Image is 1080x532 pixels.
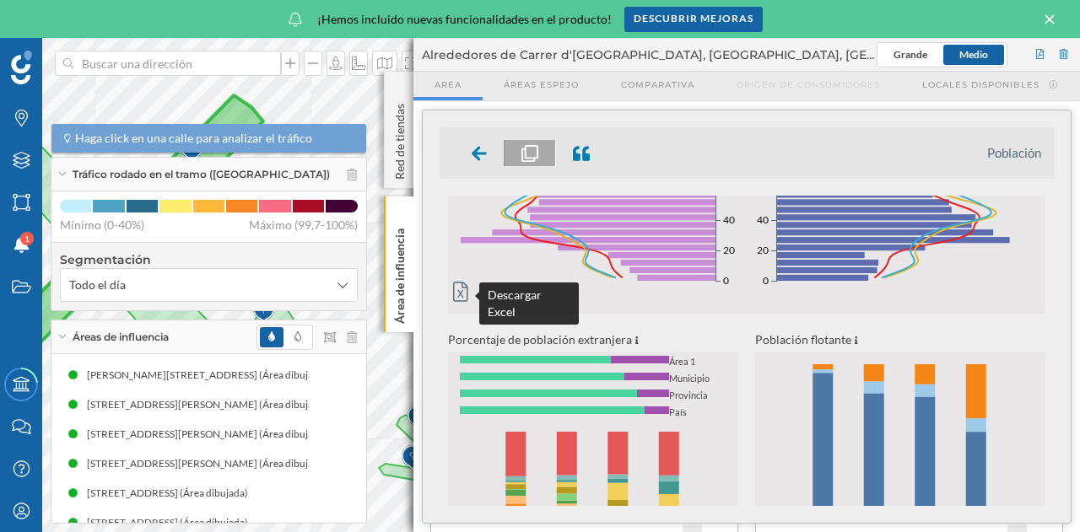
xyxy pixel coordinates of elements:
[60,251,358,268] h4: Segmentación
[60,217,144,234] span: Mínimo (0-40%)
[87,485,256,502] div: [STREET_ADDRESS] (Área dibujada)
[723,213,735,226] text: 40
[317,11,612,28] span: ¡Hemos incluido nuevas funcionalidades en el producto!
[87,367,336,384] div: [PERSON_NAME][STREET_ADDRESS] (Área dibujada)
[249,217,358,234] span: Máximo (99,7-100%)
[73,167,330,182] span: Tráfico rodado en el tramo ([GEOGRAPHIC_DATA])
[755,330,1045,349] p: Población flotante
[763,274,769,287] text: 0
[504,78,579,91] span: Áreas espejo
[408,400,429,434] img: Marker
[488,287,570,320] div: Descargar Excel
[87,455,336,472] div: [STREET_ADDRESS][PERSON_NAME] (Área dibujada)
[448,330,738,349] p: Porcentaje de población extranjera
[757,244,769,256] text: 20
[737,78,880,91] span: Origen de consumidores
[757,184,769,196] text: 60
[391,222,408,324] p: Área de influencia
[402,441,423,475] img: Marker
[435,78,462,91] span: Area
[723,244,735,256] text: 20
[11,51,32,84] img: Geoblink Logo
[24,230,30,247] span: 1
[422,46,877,63] span: Alrededores de Carrer d'[GEOGRAPHIC_DATA], [GEOGRAPHIC_DATA], [GEOGRAPHIC_DATA]
[69,277,126,293] span: Todo el día
[987,144,1041,161] li: Población
[894,48,927,61] span: Grande
[87,396,336,413] div: [STREET_ADDRESS][PERSON_NAME] (Área dibujada)
[959,48,988,61] span: Medio
[73,330,169,345] span: Áreas de influencia
[34,12,94,27] span: Soporte
[391,97,408,180] p: Red de tiendas
[757,213,769,226] text: 40
[922,78,1039,91] span: Locales disponibles
[621,78,694,91] span: Comparativa
[723,184,735,196] text: 60
[87,514,256,531] div: [STREET_ADDRESS] (Área dibujada)
[75,130,312,147] span: Haga click en una calle para analizar el tráfico
[723,274,729,287] text: 0
[87,426,336,443] div: [STREET_ADDRESS][PERSON_NAME] (Área dibujada)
